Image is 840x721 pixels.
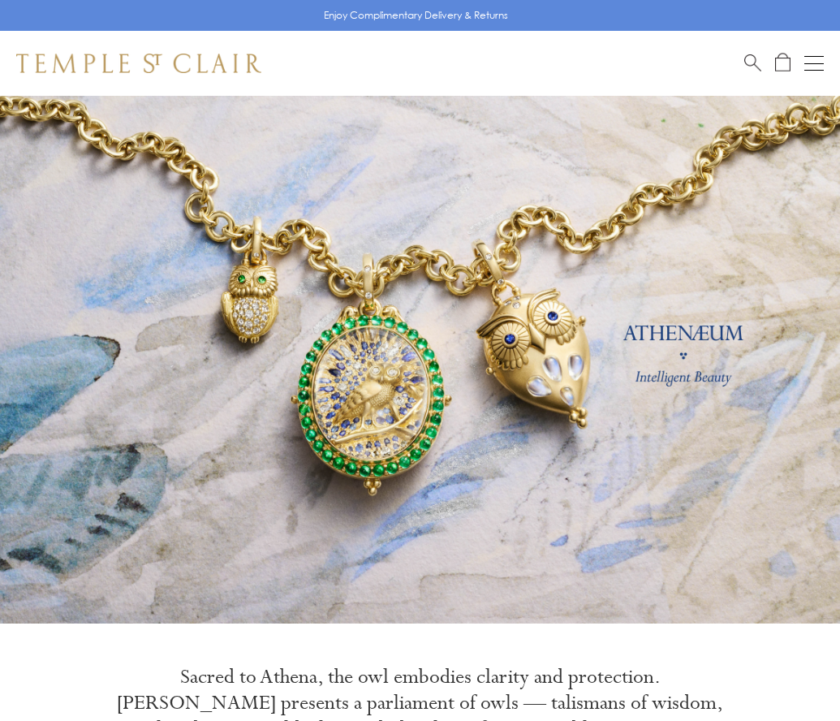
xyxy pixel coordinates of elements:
img: Temple St. Clair [16,54,261,73]
a: Search [744,53,761,73]
p: Enjoy Complimentary Delivery & Returns [324,7,508,24]
button: Open navigation [804,54,824,73]
a: Open Shopping Bag [775,53,790,73]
